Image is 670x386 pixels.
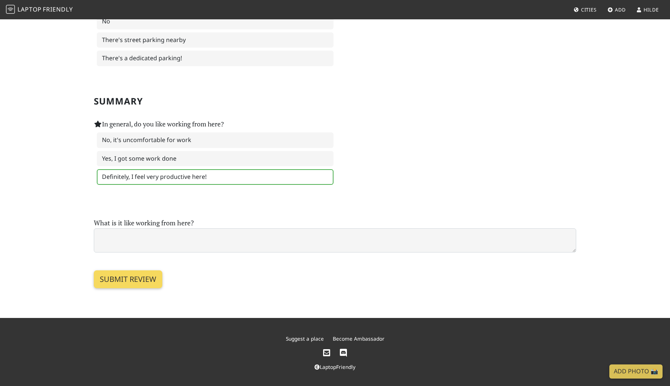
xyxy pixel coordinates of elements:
[97,51,334,66] label: There's a dedicated parking!
[315,363,355,370] a: LaptopFriendly
[94,218,194,228] label: What is it like working from here?
[571,3,600,16] a: Cities
[97,169,334,185] label: Definitely, I feel very productive here!
[97,151,334,167] label: Yes, I got some work done
[6,5,15,14] img: LaptopFriendly
[97,32,334,48] label: There's street parking nearby
[644,6,659,13] span: Hilde
[633,3,661,16] a: Hilde
[581,6,597,13] span: Cities
[43,5,73,13] span: Friendly
[333,335,385,342] a: Become Ambassador
[604,3,629,16] a: Add
[97,132,334,148] label: No, it's uncomfortable for work
[615,6,626,13] span: Add
[286,335,324,342] a: Suggest a place
[94,96,576,107] h2: Summary
[94,270,162,288] input: Submit review
[17,5,42,13] span: Laptop
[609,364,663,379] a: Add Photo 📸
[6,3,73,16] a: LaptopFriendly LaptopFriendly
[94,119,224,129] label: In general, do you like working from here?
[97,14,334,29] label: No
